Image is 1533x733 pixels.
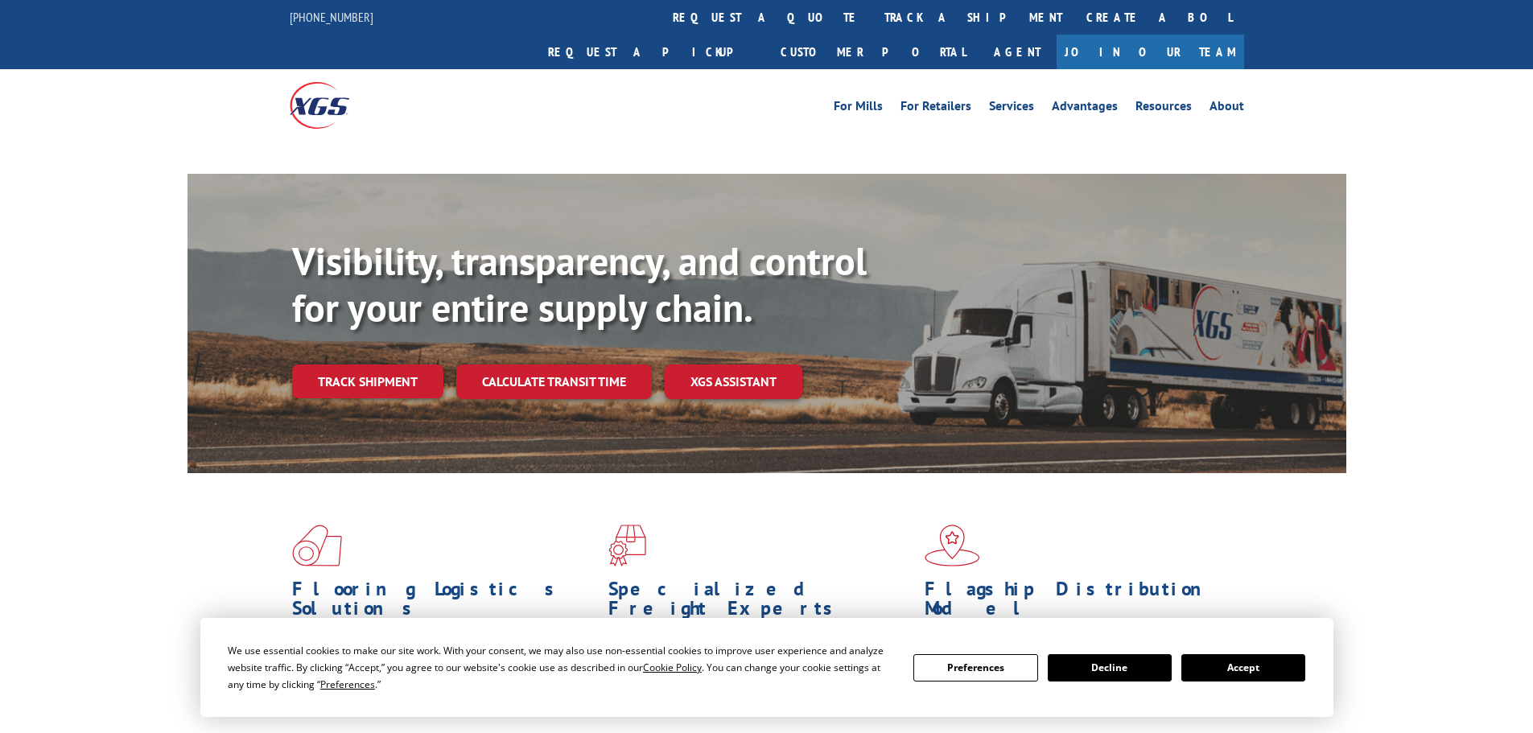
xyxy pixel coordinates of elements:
[228,642,894,693] div: We use essential cookies to make our site work. With your consent, we may also use non-essential ...
[925,579,1229,626] h1: Flagship Distribution Model
[608,579,913,626] h1: Specialized Freight Experts
[292,364,443,398] a: Track shipment
[769,35,978,69] a: Customer Portal
[900,100,971,117] a: For Retailers
[978,35,1057,69] a: Agent
[1210,100,1244,117] a: About
[665,364,802,399] a: XGS ASSISTANT
[989,100,1034,117] a: Services
[292,236,867,332] b: Visibility, transparency, and control for your entire supply chain.
[320,677,375,691] span: Preferences
[292,579,596,626] h1: Flooring Logistics Solutions
[456,364,652,399] a: Calculate transit time
[643,661,702,674] span: Cookie Policy
[1052,100,1118,117] a: Advantages
[925,525,980,566] img: xgs-icon-flagship-distribution-model-red
[608,525,646,566] img: xgs-icon-focused-on-flooring-red
[536,35,769,69] a: Request a pickup
[292,525,342,566] img: xgs-icon-total-supply-chain-intelligence-red
[290,9,373,25] a: [PHONE_NUMBER]
[1181,654,1305,682] button: Accept
[834,100,883,117] a: For Mills
[200,618,1333,717] div: Cookie Consent Prompt
[913,654,1037,682] button: Preferences
[1057,35,1244,69] a: Join Our Team
[1048,654,1172,682] button: Decline
[1135,100,1192,117] a: Resources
